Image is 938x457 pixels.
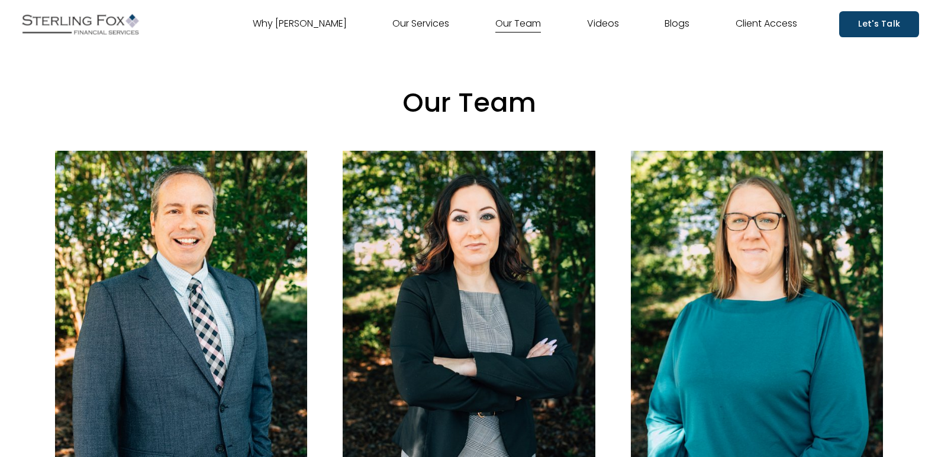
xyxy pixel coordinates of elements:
a: Let's Talk [839,11,919,37]
a: Videos [587,15,619,34]
a: Client Access [736,15,797,34]
a: Blogs [665,15,689,34]
p: Our Team [55,79,884,127]
img: Sterling Fox Financial Services [19,9,142,39]
a: Why [PERSON_NAME] [253,15,347,34]
a: Our Team [495,15,541,34]
a: Our Services [392,15,449,34]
